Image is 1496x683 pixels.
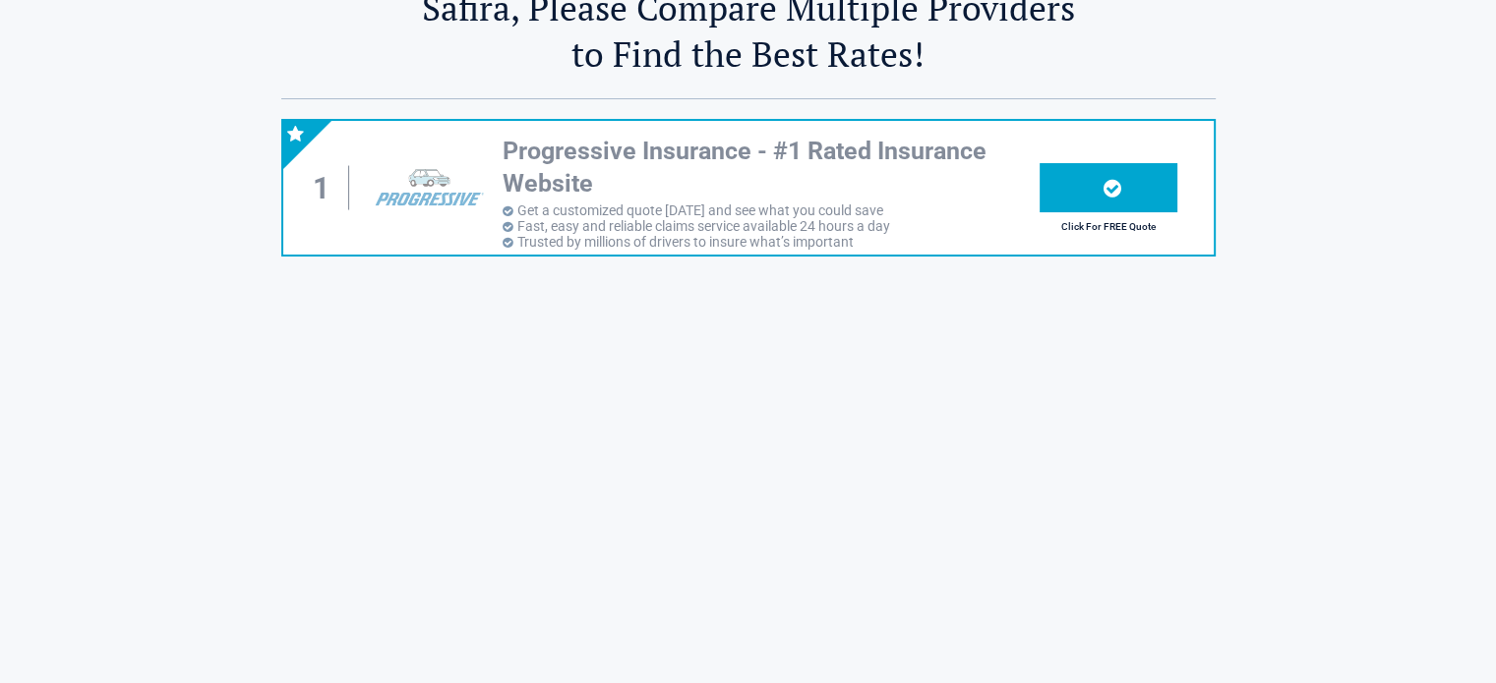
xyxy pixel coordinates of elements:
li: Get a customized quote [DATE] and see what you could save [503,202,1040,218]
li: Fast, easy and reliable claims service available 24 hours a day [503,218,1040,234]
img: progressive's logo [366,157,492,218]
div: 1 [303,166,350,210]
h2: Click For FREE Quote [1040,221,1177,232]
h3: Progressive Insurance - #1 Rated Insurance Website [503,136,1040,199]
li: Trusted by millions of drivers to insure what’s important [503,234,1040,250]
